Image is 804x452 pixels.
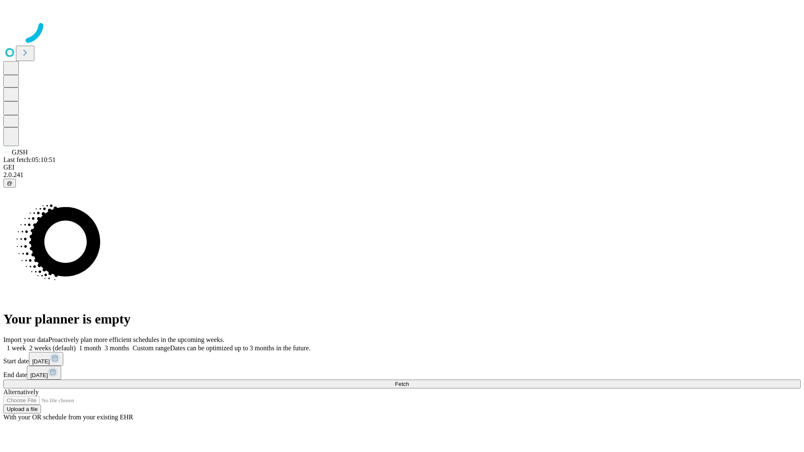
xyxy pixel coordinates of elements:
[3,336,49,343] span: Import your data
[30,372,48,378] span: [DATE]
[3,156,56,163] span: Last fetch: 05:10:51
[79,344,101,352] span: 1 month
[3,311,801,327] h1: Your planner is empty
[3,405,41,413] button: Upload a file
[12,149,28,156] span: GJSH
[133,344,170,352] span: Custom range
[3,388,39,395] span: Alternatively
[29,344,76,352] span: 2 weeks (default)
[29,352,63,366] button: [DATE]
[170,344,310,352] span: Dates can be optimized up to 3 months in the future.
[3,366,801,380] div: End date
[105,344,129,352] span: 3 months
[7,180,13,186] span: @
[395,381,409,387] span: Fetch
[3,164,801,171] div: GEI
[3,179,16,187] button: @
[3,352,801,366] div: Start date
[27,366,61,380] button: [DATE]
[3,171,801,179] div: 2.0.241
[49,336,224,343] span: Proactively plan more efficient schedules in the upcoming weeks.
[32,358,50,365] span: [DATE]
[7,344,26,352] span: 1 week
[3,413,133,421] span: With your OR schedule from your existing EHR
[3,380,801,388] button: Fetch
